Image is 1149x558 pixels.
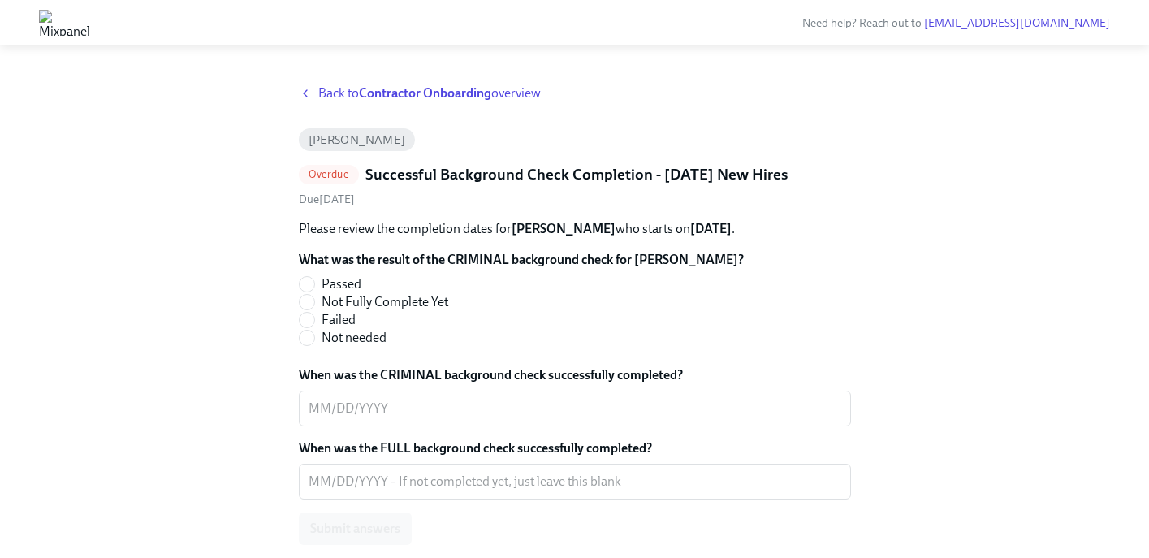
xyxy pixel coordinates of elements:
label: When was the FULL background check successfully completed? [299,439,851,457]
span: Overdue [299,168,359,180]
span: Sunday, October 5th 2025, 9:00 am [299,192,355,206]
a: [EMAIL_ADDRESS][DOMAIN_NAME] [924,16,1110,30]
span: Back to overview [318,84,541,102]
label: When was the CRIMINAL background check successfully completed? [299,366,851,384]
p: Please review the completion dates for who starts on . [299,220,851,238]
span: Failed [322,311,356,329]
span: [PERSON_NAME] [299,134,416,146]
strong: [DATE] [690,221,732,236]
h5: Successful Background Check Completion - [DATE] New Hires [365,164,788,185]
a: Back toContractor Onboardingoverview [299,84,851,102]
span: Need help? Reach out to [802,16,1110,30]
label: What was the result of the CRIMINAL background check for [PERSON_NAME]? [299,251,744,269]
img: Mixpanel [39,10,90,36]
strong: Contractor Onboarding [359,85,491,101]
span: Not needed [322,329,387,347]
span: Not Fully Complete Yet [322,293,448,311]
span: Passed [322,275,361,293]
strong: [PERSON_NAME] [512,221,616,236]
